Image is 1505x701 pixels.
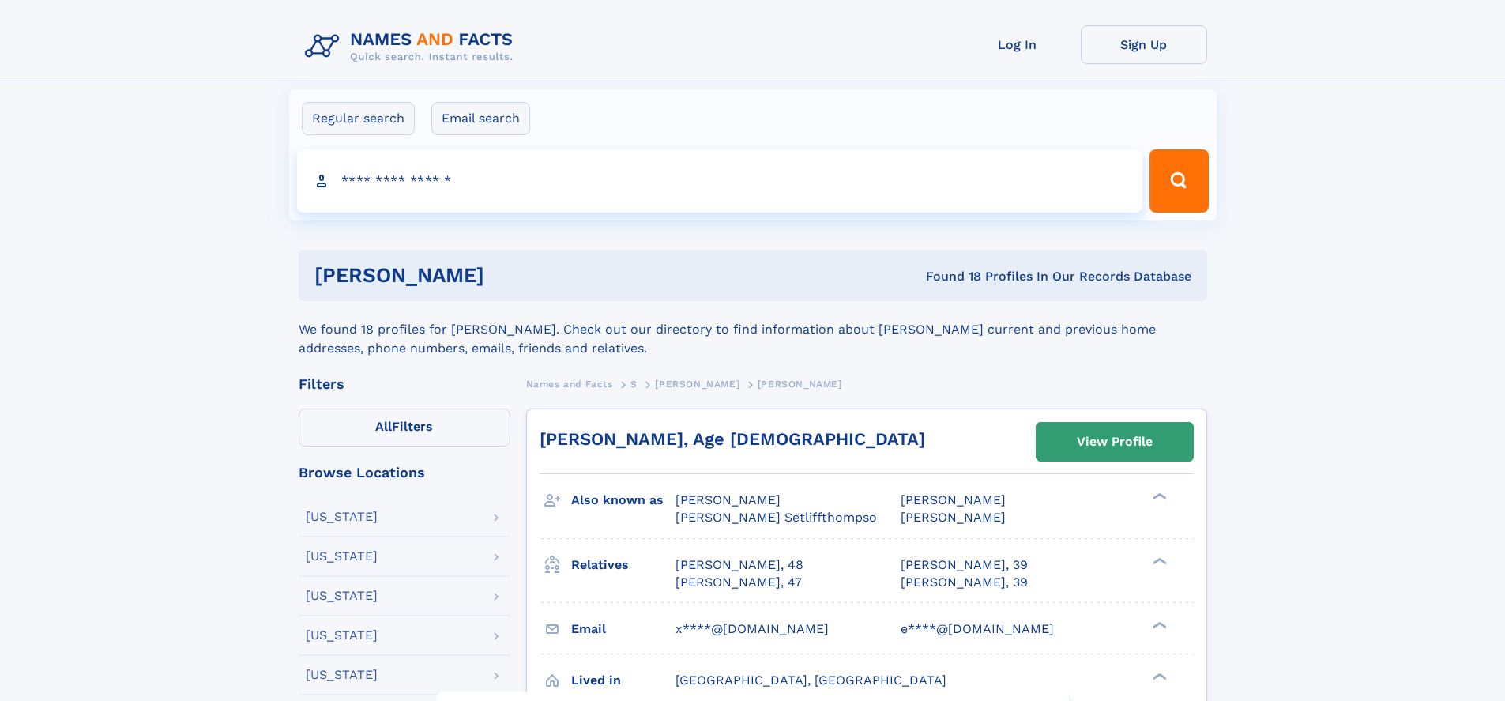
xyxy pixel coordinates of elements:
[1077,424,1153,460] div: View Profile
[901,556,1028,574] a: [PERSON_NAME], 39
[571,487,675,514] h3: Also known as
[1149,671,1168,681] div: ❯
[655,379,739,390] span: [PERSON_NAME]
[571,552,675,579] h3: Relatives
[954,25,1081,64] a: Log In
[299,301,1207,358] div: We found 18 profiles for [PERSON_NAME]. Check out our directory to find information about [PERSON...
[630,374,638,394] a: S
[314,266,705,285] h1: [PERSON_NAME]
[299,25,526,68] img: Logo Names and Facts
[1037,423,1193,461] a: View Profile
[306,629,378,642] div: [US_STATE]
[299,465,510,480] div: Browse Locations
[302,102,415,135] label: Regular search
[901,510,1006,525] span: [PERSON_NAME]
[901,574,1028,591] a: [PERSON_NAME], 39
[375,419,392,434] span: All
[306,511,378,523] div: [US_STATE]
[526,374,613,394] a: Names and Facts
[540,429,925,449] a: [PERSON_NAME], Age [DEMOGRAPHIC_DATA]
[431,102,530,135] label: Email search
[675,673,946,688] span: [GEOGRAPHIC_DATA], [GEOGRAPHIC_DATA]
[1149,620,1168,630] div: ❯
[1149,149,1208,213] button: Search Button
[571,616,675,643] h3: Email
[297,149,1143,213] input: search input
[630,379,638,390] span: S
[1149,492,1168,502] div: ❯
[705,268,1191,285] div: Found 18 Profiles In Our Records Database
[299,409,510,447] label: Filters
[306,550,378,563] div: [US_STATE]
[1149,556,1168,566] div: ❯
[901,492,1006,507] span: [PERSON_NAME]
[1081,25,1207,64] a: Sign Up
[675,556,803,574] a: [PERSON_NAME], 48
[675,492,781,507] span: [PERSON_NAME]
[675,574,802,591] a: [PERSON_NAME], 47
[306,669,378,681] div: [US_STATE]
[306,590,378,602] div: [US_STATE]
[675,510,877,525] span: [PERSON_NAME] Setliffthompso
[758,379,842,390] span: [PERSON_NAME]
[299,377,510,391] div: Filters
[655,374,739,394] a: [PERSON_NAME]
[571,667,675,694] h3: Lived in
